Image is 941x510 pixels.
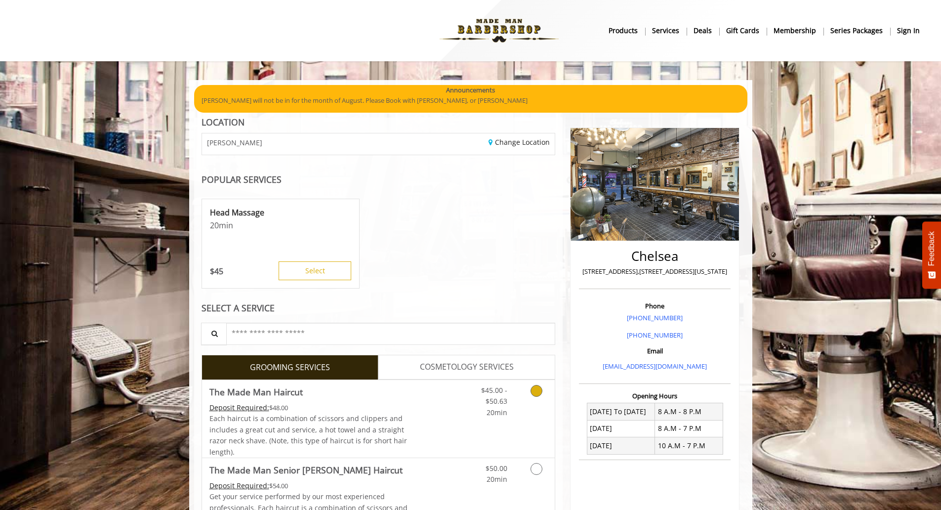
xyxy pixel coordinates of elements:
h3: Phone [581,302,728,309]
div: SELECT A SERVICE [202,303,556,313]
b: Series packages [830,25,883,36]
a: Series packagesSeries packages [823,23,890,38]
b: The Made Man Haircut [209,385,303,399]
span: COSMETOLOGY SERVICES [420,361,514,374]
a: Change Location [489,137,550,147]
a: Gift cardsgift cards [719,23,767,38]
a: ServicesServices [645,23,687,38]
a: [PHONE_NUMBER] [627,331,683,340]
div: $48.00 [209,402,408,413]
b: products [609,25,638,36]
h2: Chelsea [581,249,728,263]
span: 20min [487,474,507,484]
span: This service needs some Advance to be paid before we block your appointment [209,403,269,412]
td: 10 A.M - 7 P.M [655,437,723,454]
b: sign in [897,25,920,36]
a: sign insign in [890,23,927,38]
p: [STREET_ADDRESS],[STREET_ADDRESS][US_STATE] [581,266,728,277]
span: Each haircut is a combination of scissors and clippers and includes a great cut and service, a ho... [209,414,407,456]
a: [EMAIL_ADDRESS][DOMAIN_NAME] [603,362,707,371]
span: This service needs some Advance to be paid before we block your appointment [209,481,269,490]
b: Services [652,25,679,36]
h3: Email [581,347,728,354]
div: $54.00 [209,480,408,491]
b: The Made Man Senior [PERSON_NAME] Haircut [209,463,403,477]
p: 45 [210,266,223,277]
span: $50.00 [486,464,507,473]
b: Announcements [446,85,495,95]
a: [PHONE_NUMBER] [627,313,683,322]
span: $ [210,266,214,277]
span: 20min [487,408,507,417]
img: Made Man Barbershop logo [431,3,567,58]
a: MembershipMembership [767,23,823,38]
button: Service Search [201,323,227,345]
td: [DATE] To [DATE] [587,403,655,420]
span: min [219,220,233,231]
button: Feedback - Show survey [922,221,941,289]
span: $45.00 - $50.63 [481,385,507,406]
td: [DATE] [587,420,655,437]
b: POPULAR SERVICES [202,173,282,185]
b: gift cards [726,25,759,36]
span: Feedback [927,231,936,266]
td: 8 A.M - 8 P.M [655,403,723,420]
span: [PERSON_NAME] [207,139,262,146]
a: DealsDeals [687,23,719,38]
p: 20 [210,220,351,231]
button: Select [279,261,351,280]
td: [DATE] [587,437,655,454]
p: Head Massage [210,207,351,218]
span: GROOMING SERVICES [250,361,330,374]
b: LOCATION [202,116,245,128]
b: Membership [774,25,816,36]
b: Deals [694,25,712,36]
a: Productsproducts [602,23,645,38]
h3: Opening Hours [579,392,731,399]
td: 8 A.M - 7 P.M [655,420,723,437]
p: [PERSON_NAME] will not be in for the month of August. Please Book with [PERSON_NAME], or [PERSON_... [202,95,740,106]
